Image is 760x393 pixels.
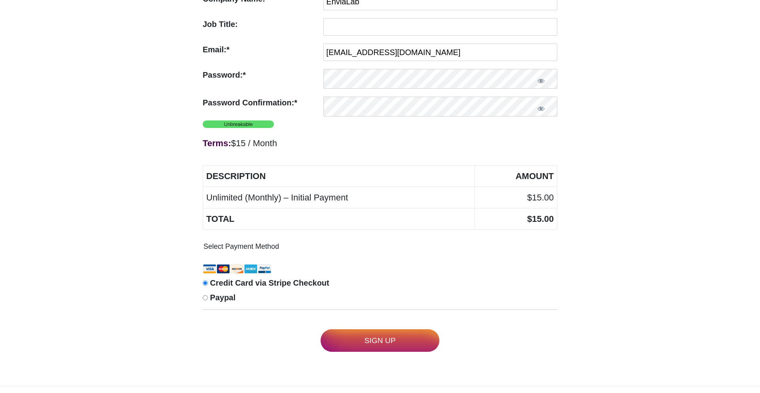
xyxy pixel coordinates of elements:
label: Password:* [203,69,319,81]
div: $15 / Month [203,136,557,151]
span: Unbreakable [203,120,274,128]
img: Stripe [203,263,258,275]
td: $15.00 [475,187,557,208]
input: Sign Up [321,329,439,352]
span: Credit Card via Stripe Checkout [210,279,329,287]
legend: Select Payment Method [203,239,280,254]
label: Job Title: [203,18,319,30]
th: $15.00 [475,208,557,230]
th: Amount [475,166,557,187]
button: Show password [525,69,557,93]
label: Email:* [203,44,319,55]
th: Total [203,208,475,230]
button: Show password [525,97,557,120]
input: Credit Card via Stripe Checkout [203,280,208,286]
th: Description [203,166,475,187]
strong: Terms: [203,138,231,148]
img: PayPal [258,263,272,275]
span: Paypal [210,293,236,302]
label: Password Confirmation:* [203,97,319,109]
input: Paypal [203,295,208,300]
td: Unlimited (Monthly) – Initial Payment [203,187,475,208]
